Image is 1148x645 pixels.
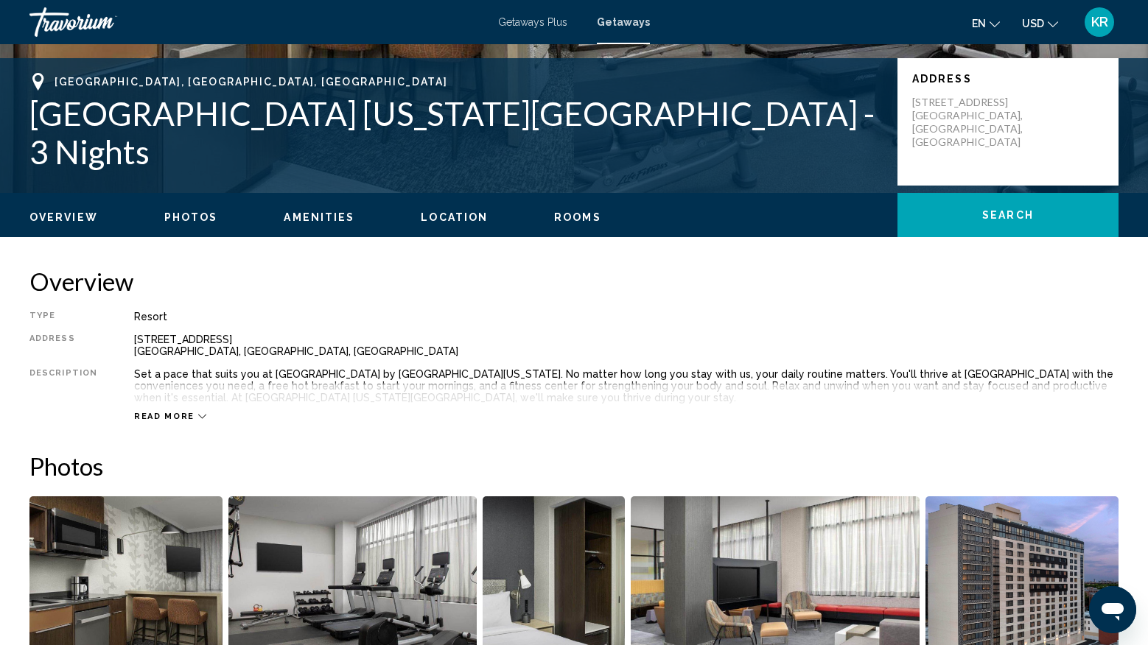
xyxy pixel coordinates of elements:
button: Location [421,211,488,224]
button: Change currency [1022,13,1058,34]
p: Address [912,73,1104,85]
span: Amenities [284,211,354,223]
span: Read more [134,412,195,421]
a: Getaways [597,16,650,28]
button: Amenities [284,211,354,224]
button: Search [897,193,1119,237]
span: Rooms [554,211,601,223]
button: Photos [164,211,218,224]
span: Photos [164,211,218,223]
span: Search [982,210,1034,222]
span: Location [421,211,488,223]
button: Overview [29,211,98,224]
span: en [972,18,986,29]
a: Travorium [29,7,483,37]
button: Read more [134,411,206,422]
div: Resort [134,311,1119,322]
div: Address [29,334,97,357]
h1: [GEOGRAPHIC_DATA] [US_STATE][GEOGRAPHIC_DATA] - 3 Nights [29,94,883,171]
h2: Photos [29,451,1119,481]
span: Overview [29,211,98,223]
span: KR [1091,15,1108,29]
iframe: Button to launch messaging window [1089,586,1136,633]
button: Rooms [554,211,601,224]
a: Getaways Plus [498,16,567,28]
div: Description [29,368,97,403]
button: Change language [972,13,1000,34]
div: Type [29,311,97,322]
h2: Overview [29,267,1119,296]
div: Set a pace that suits you at [GEOGRAPHIC_DATA] by [GEOGRAPHIC_DATA][US_STATE]. No matter how long... [134,368,1119,403]
p: [STREET_ADDRESS] [GEOGRAPHIC_DATA], [GEOGRAPHIC_DATA], [GEOGRAPHIC_DATA] [912,96,1030,149]
span: [GEOGRAPHIC_DATA], [GEOGRAPHIC_DATA], [GEOGRAPHIC_DATA] [55,76,447,88]
button: User Menu [1080,7,1119,38]
div: [STREET_ADDRESS] [GEOGRAPHIC_DATA], [GEOGRAPHIC_DATA], [GEOGRAPHIC_DATA] [134,334,1119,357]
span: USD [1022,18,1044,29]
